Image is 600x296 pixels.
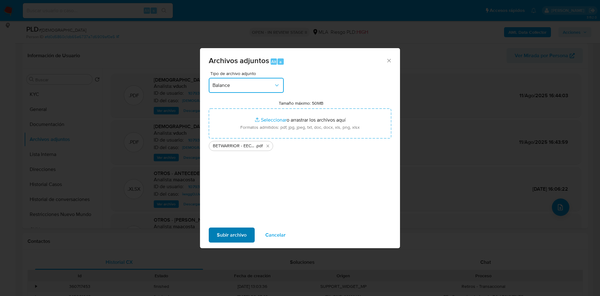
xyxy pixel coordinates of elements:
[279,59,282,65] span: a
[264,142,272,150] button: Eliminar BETWARRIOR - EECC a diciembre 2024.pdf
[271,59,276,65] span: Alt
[210,71,285,76] span: Tipo de archivo adjunto
[213,143,256,149] span: BETWARRIOR - EECC a diciembre 2024
[217,228,247,242] span: Subir archivo
[265,228,286,242] span: Cancelar
[212,82,274,88] span: Balance
[257,228,294,243] button: Cancelar
[209,78,284,93] button: Balance
[209,55,269,66] span: Archivos adjuntos
[279,100,323,106] label: Tamaño máximo: 50MB
[256,143,263,149] span: .pdf
[386,58,392,63] button: Cerrar
[209,138,391,151] ul: Archivos seleccionados
[209,228,255,243] button: Subir archivo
